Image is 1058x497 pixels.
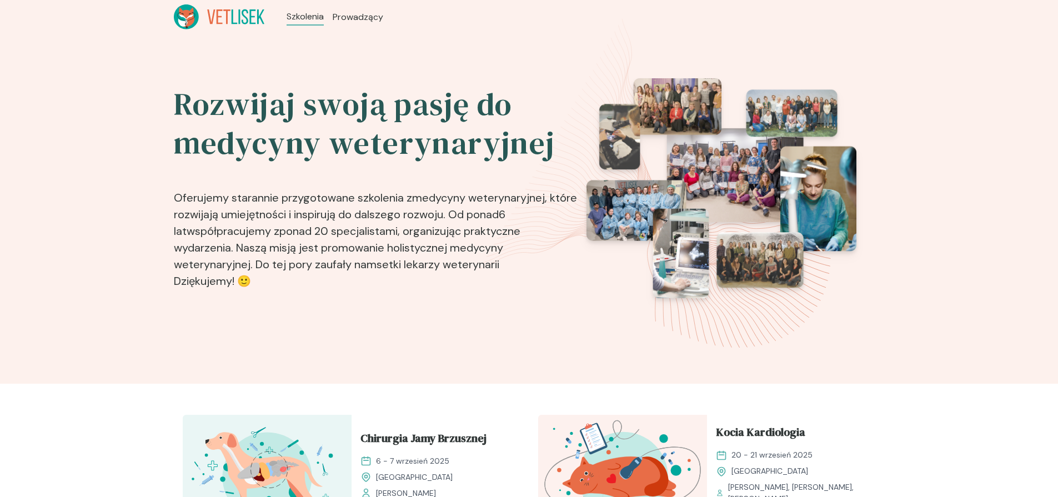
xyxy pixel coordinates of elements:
[716,424,867,445] a: Kocia Kardiologia
[360,430,512,451] a: Chirurgia Jamy Brzusznej
[377,257,499,272] b: setki lekarzy weterynarii
[716,424,805,445] span: Kocia Kardiologia
[376,455,449,467] span: 6 - 7 wrzesień 2025
[174,172,579,294] p: Oferujemy starannie przygotowane szkolenia z , które rozwijają umiejętności i inspirują do dalsze...
[279,224,398,238] b: ponad 20 specjalistami
[412,190,545,205] b: medycyny weterynaryjnej
[731,465,808,477] span: [GEOGRAPHIC_DATA]
[287,10,324,23] a: Szkolenia
[333,11,383,24] a: Prowadzący
[174,85,579,163] h2: Rozwijaj swoją pasję do medycyny weterynaryjnej
[586,78,856,298] img: eventsPhotosRoll2.png
[731,449,813,461] span: 20 - 21 wrzesień 2025
[360,430,487,451] span: Chirurgia Jamy Brzusznej
[376,471,453,483] span: [GEOGRAPHIC_DATA]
